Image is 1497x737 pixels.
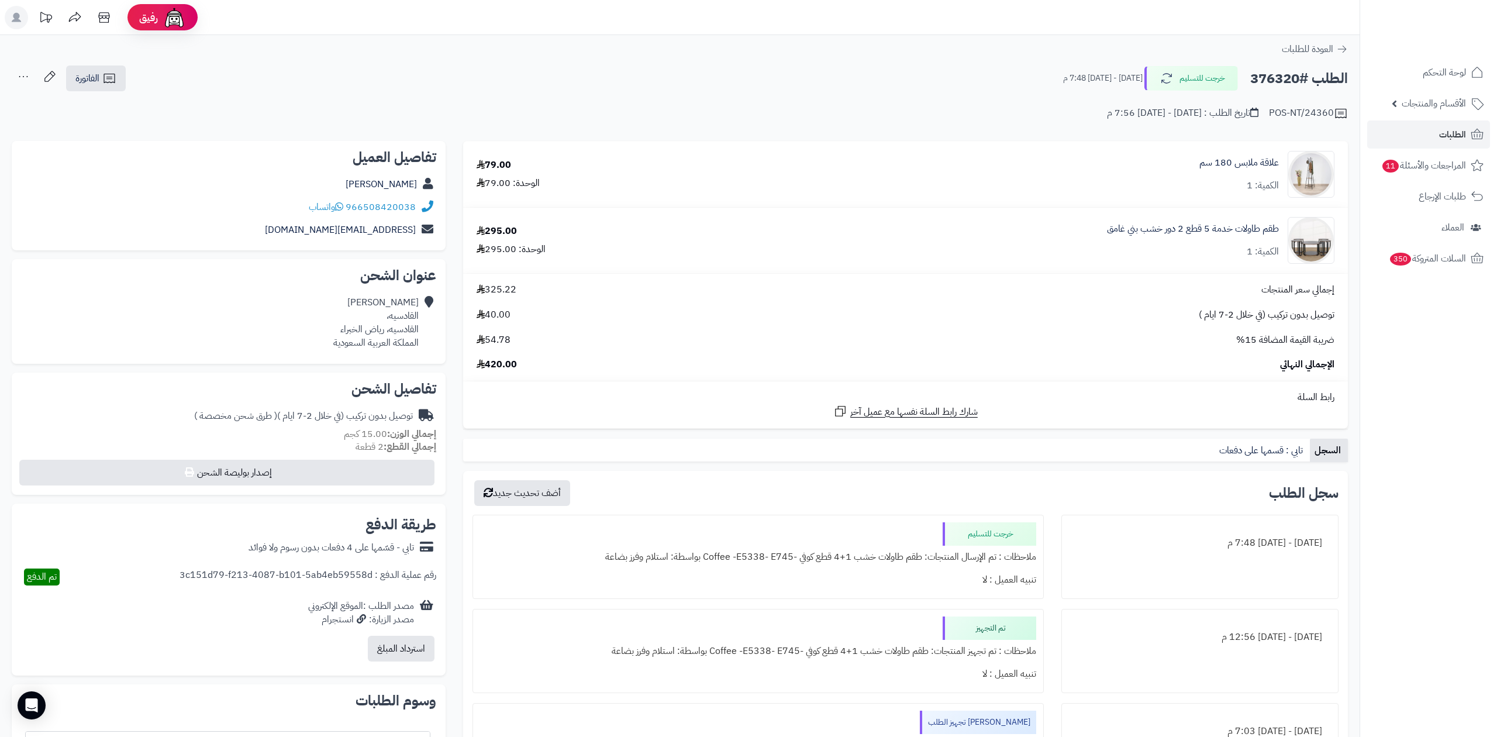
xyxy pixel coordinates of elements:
[1288,217,1334,264] img: 1754739259-1-90x90.jpg
[309,200,343,214] a: واتساب
[1199,308,1334,322] span: توصيل بدون تركيب (في خلال 2-7 ايام )
[1367,58,1490,87] a: لوحة التحكم
[477,243,546,256] div: الوحدة: 295.00
[468,391,1343,404] div: رابط السلة
[1247,245,1279,259] div: الكمية: 1
[480,640,1037,663] div: ملاحظات : تم تجهيز المنتجات: طقم طاولات خشب 1+4 قطع كوفي -Coffee -E5338- E745 بواسطة: استلام وفرز...
[1236,333,1334,347] span: ضريبة القيمة المضافة 15%
[1280,358,1334,371] span: الإجمالي النهائي
[1269,486,1339,500] h3: سجل الطلب
[1269,106,1348,120] div: POS-NT/24360
[1282,42,1333,56] span: العودة للطلبات
[75,71,99,85] span: الفاتورة
[1402,95,1466,112] span: الأقسام والمنتجات
[1063,73,1143,84] small: [DATE] - [DATE] 7:48 م
[943,522,1036,546] div: خرجت للتسليم
[1199,156,1279,170] a: علاقة ملابس 180 سم
[1215,439,1310,462] a: تابي : قسمها على دفعات
[1439,126,1466,143] span: الطلبات
[477,177,540,190] div: الوحدة: 79.00
[1390,253,1411,266] span: 350
[368,636,434,662] button: استرداد المبلغ
[346,200,416,214] a: 966508420038
[920,711,1036,734] div: [PERSON_NAME] تجهيز الطلب
[21,694,436,708] h2: وسوم الطلبات
[1250,67,1348,91] h2: الطلب #376320
[19,460,434,485] button: إصدار بوليصة الشحن
[194,409,277,423] span: ( طرق شحن مخصصة )
[850,405,978,419] span: شارك رابط السلة نفسها مع عميل آخر
[1367,213,1490,242] a: العملاء
[477,333,511,347] span: 54.78
[1310,439,1348,462] a: السجل
[1367,182,1490,211] a: طلبات الإرجاع
[1423,64,1466,81] span: لوحة التحكم
[480,663,1037,686] div: تنبيه العميل : لا
[265,223,416,237] a: [EMAIL_ADDRESS][DOMAIN_NAME]
[180,569,436,586] div: رقم عملية الدفع : 3c151d79-f213-4087-b101-5ab4eb59558d
[833,404,978,419] a: شارك رابط السلة نفسها مع عميل آخر
[139,11,158,25] span: رفيق
[1144,66,1238,91] button: خرجت للتسليم
[31,6,60,32] a: تحديثات المنصة
[1367,120,1490,149] a: الطلبات
[163,6,186,29] img: ai-face.png
[1069,626,1331,649] div: [DATE] - [DATE] 12:56 م
[1367,151,1490,180] a: المراجعات والأسئلة11
[1419,188,1466,205] span: طلبات الإرجاع
[1381,157,1466,174] span: المراجعات والأسئلة
[333,296,419,349] div: [PERSON_NAME] القادسيه، القادسيه، رياض الخبراء المملكة العربية السعودية
[1367,244,1490,273] a: السلات المتروكة350
[1282,42,1348,56] a: العودة للطلبات
[1069,532,1331,555] div: [DATE] - [DATE] 7:48 م
[1107,222,1279,236] a: طقم طاولات خدمة 5 قطع 2 دور خشب بني غامق
[1247,179,1279,192] div: الكمية: 1
[356,440,436,454] small: 2 قطعة
[1261,283,1334,297] span: إجمالي سعر المنتجات
[66,66,126,91] a: الفاتورة
[21,382,436,396] h2: تفاصيل الشحن
[346,177,417,191] a: [PERSON_NAME]
[480,569,1037,591] div: تنبيه العميل : لا
[21,150,436,164] h2: تفاصيل العميل
[365,518,436,532] h2: طريقة الدفع
[1441,219,1464,236] span: العملاء
[943,617,1036,640] div: تم التجهيز
[1107,106,1258,120] div: تاريخ الطلب : [DATE] - [DATE] 7:56 م
[477,308,511,322] span: 40.00
[1382,160,1399,173] span: 11
[1389,250,1466,267] span: السلات المتروكة
[308,600,414,626] div: مصدر الطلب :الموقع الإلكتروني
[477,283,516,297] span: 325.22
[249,541,414,555] div: تابي - قسّمها على 4 دفعات بدون رسوم ولا فوائد
[18,691,46,719] div: Open Intercom Messenger
[477,159,511,172] div: 79.00
[480,546,1037,569] div: ملاحظات : تم الإرسال المنتجات: طقم طاولات خشب 1+4 قطع كوفي -Coffee -E5338- E745 بواسطة: استلام وف...
[308,613,414,626] div: مصدر الزيارة: انستجرام
[477,358,517,371] span: 420.00
[344,427,436,441] small: 15.00 كجم
[194,409,413,423] div: توصيل بدون تركيب (في خلال 2-7 ايام )
[384,440,436,454] strong: إجمالي القطع:
[27,570,57,584] span: تم الدفع
[477,225,517,238] div: 295.00
[474,480,570,506] button: أضف تحديث جديد
[1288,151,1334,198] img: 1747815779-110107010070-90x90.jpg
[21,268,436,283] h2: عنوان الشحن
[387,427,436,441] strong: إجمالي الوزن:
